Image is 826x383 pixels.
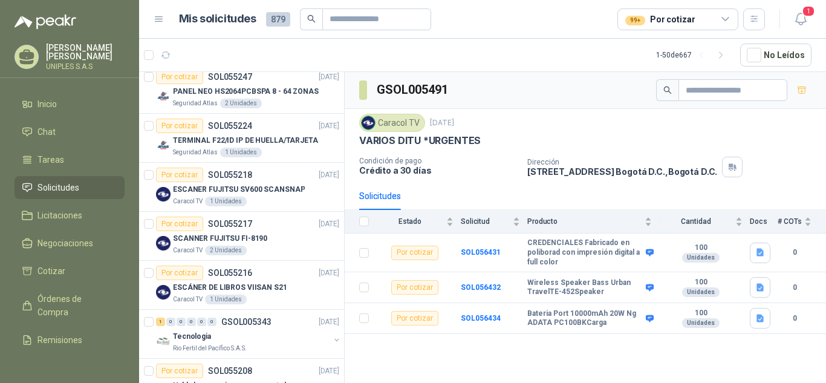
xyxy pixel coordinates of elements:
[156,70,203,84] div: Por cotizar
[156,168,203,182] div: Por cotizar
[659,278,743,287] b: 100
[663,86,672,94] span: search
[656,45,730,65] div: 1 - 50 de 667
[46,63,125,70] p: UNIPLES S.A.S
[527,210,659,234] th: Producto
[139,65,344,114] a: Por cotizarSOL055247[DATE] Company LogoPANEL NEO HS2064PCBSPA 8 - 64 ZONASSeguridad Atlas2 Unidades
[15,176,125,199] a: Solicitudes
[166,318,175,326] div: 0
[307,15,316,23] span: search
[391,246,438,260] div: Por cotizar
[208,73,252,81] p: SOL055247
[527,278,643,297] b: Wireless Speaker Bass Urban TravelTE-452Speaker
[156,285,171,300] img: Company Logo
[173,331,211,342] p: Tecnologia
[319,267,339,279] p: [DATE]
[173,135,318,146] p: TERMINAL F22/ID IP DE HUELLA/TARJETA
[46,44,125,61] p: [PERSON_NAME] [PERSON_NAME]
[15,93,125,116] a: Inicio
[682,318,720,328] div: Unidades
[173,246,203,255] p: Caracol TV
[205,295,247,304] div: 1 Unidades
[207,318,216,326] div: 0
[802,5,815,17] span: 1
[37,264,65,278] span: Cotizar
[319,218,339,230] p: [DATE]
[173,197,203,206] p: Caracol TV
[359,114,425,132] div: Caracol TV
[37,333,82,347] span: Remisiones
[205,246,247,255] div: 2 Unidades
[37,237,93,250] span: Negociaciones
[208,122,252,130] p: SOL055224
[319,120,339,132] p: [DATE]
[37,292,113,319] span: Órdenes de Compra
[15,148,125,171] a: Tareas
[391,311,438,326] div: Por cotizar
[179,10,256,28] h1: Mis solicitudes
[430,117,454,129] p: [DATE]
[625,16,645,25] div: 99+
[156,266,203,280] div: Por cotizar
[377,80,450,99] h3: GSOL005491
[359,134,481,147] p: VARIOS DITU *URGENTES
[156,236,171,250] img: Company Logo
[139,261,344,310] a: Por cotizarSOL055216[DATE] Company LogoESCÁNER DE LIBROS VIISAN S21Caracol TV1 Unidades
[790,8,811,30] button: 1
[778,217,802,226] span: # COTs
[208,269,252,277] p: SOL055216
[156,318,165,326] div: 1
[220,148,262,157] div: 1 Unidades
[359,157,518,165] p: Condición de pago
[659,243,743,253] b: 100
[15,232,125,255] a: Negociaciones
[139,163,344,212] a: Por cotizarSOL055218[DATE] Company LogoESCANER FUJITSU SV600 SCANSNAPCaracol TV1 Unidades
[37,153,64,166] span: Tareas
[527,309,643,328] b: Bateria Port 10000mAh 20W Ng ADATA PC100BKCarga
[359,165,518,175] p: Crédito a 30 días
[15,287,125,324] a: Órdenes de Compra
[156,138,171,152] img: Company Logo
[156,119,203,133] div: Por cotizar
[750,210,778,234] th: Docs
[37,125,56,139] span: Chat
[208,220,252,228] p: SOL055217
[173,344,247,353] p: Rio Fertil del Pacífico S.A.S.
[15,260,125,283] a: Cotizar
[139,212,344,261] a: Por cotizarSOL055217[DATE] Company LogoSCANNER FUJITSU FI-8190Caracol TV2 Unidades
[778,313,811,324] b: 0
[187,318,196,326] div: 0
[173,233,267,244] p: SCANNER FUJITSU FI-8190
[15,15,76,29] img: Logo peakr
[208,171,252,179] p: SOL055218
[156,364,203,378] div: Por cotizar
[220,99,262,108] div: 2 Unidades
[461,248,501,257] b: SOL056431
[740,44,811,67] button: No Leídos
[778,247,811,258] b: 0
[173,184,305,195] p: ESCANER FUJITSU SV600 SCANSNAP
[156,334,171,349] img: Company Logo
[659,309,743,318] b: 100
[527,217,642,226] span: Producto
[197,318,206,326] div: 0
[659,217,733,226] span: Cantidad
[659,210,750,234] th: Cantidad
[173,99,218,108] p: Seguridad Atlas
[139,114,344,163] a: Por cotizarSOL055224[DATE] Company LogoTERMINAL F22/ID IP DE HUELLA/TARJETASeguridad Atlas1 Unidades
[156,217,203,231] div: Por cotizar
[682,253,720,263] div: Unidades
[376,210,461,234] th: Estado
[461,314,501,322] a: SOL056434
[362,116,375,129] img: Company Logo
[461,283,501,292] b: SOL056432
[15,204,125,227] a: Licitaciones
[173,148,218,157] p: Seguridad Atlas
[37,209,82,222] span: Licitaciones
[319,71,339,83] p: [DATE]
[156,89,171,103] img: Company Logo
[391,280,438,295] div: Por cotizar
[527,166,717,177] p: [STREET_ADDRESS] Bogotá D.C. , Bogotá D.C.
[15,329,125,352] a: Remisiones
